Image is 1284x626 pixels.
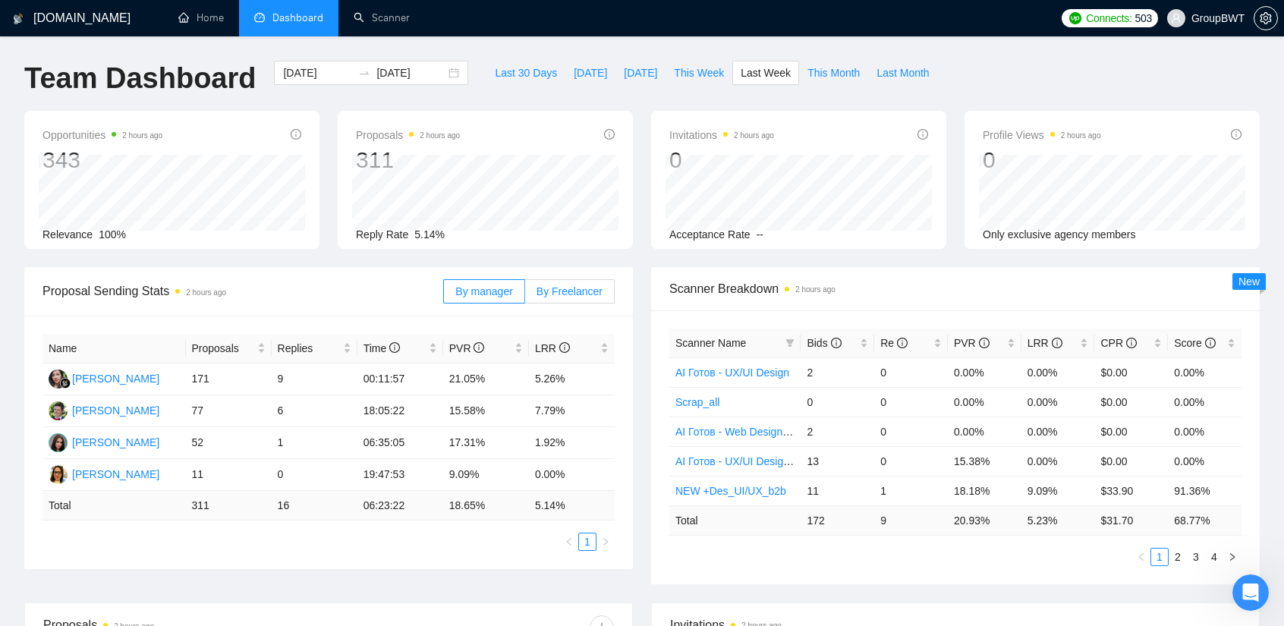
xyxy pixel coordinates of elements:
div: 343 [42,146,162,175]
a: 2 [1169,549,1186,565]
div: [PERSON_NAME] [72,370,159,387]
span: left [565,537,574,546]
a: NEW +Des_UI/UX_b2b [675,485,786,497]
a: 4 [1206,549,1223,565]
button: right [596,533,615,551]
span: By manager [455,285,512,297]
img: gigradar-bm.png [60,378,71,388]
td: 0 [874,357,948,387]
td: 1 [272,427,357,459]
span: Proposals [192,340,254,357]
time: 2 hours ago [186,288,226,297]
td: 172 [801,505,874,535]
li: 1 [1150,548,1169,566]
td: 16 [272,491,357,521]
a: 3 [1188,549,1204,565]
li: Previous Page [1132,548,1150,566]
span: 503 [1135,10,1152,27]
a: AI Готов - UX/UI Design [675,366,789,379]
a: 1 [579,533,596,550]
button: left [560,533,578,551]
time: 2 hours ago [1061,131,1101,140]
td: 0.00% [1021,417,1095,446]
span: to [358,67,370,79]
td: 18:05:22 [357,395,443,427]
td: $ 31.70 [1094,505,1168,535]
td: $0.00 [1094,387,1168,417]
span: info-circle [291,129,301,140]
span: info-circle [1126,338,1137,348]
td: Total [42,491,186,521]
li: 3 [1187,548,1205,566]
th: Proposals [186,334,272,363]
td: 171 [186,363,272,395]
span: dashboard [254,12,265,23]
td: 52 [186,427,272,459]
img: AS [49,401,68,420]
a: homeHome [178,11,224,24]
li: 4 [1205,548,1223,566]
button: [DATE] [615,61,666,85]
span: Profile Views [983,126,1101,144]
td: 9 [874,505,948,535]
td: 06:35:05 [357,427,443,459]
time: 2 hours ago [420,131,460,140]
span: Proposals [356,126,460,144]
td: 11 [186,459,272,491]
span: Acceptance Rate [669,228,751,241]
td: 15.38% [948,446,1021,476]
td: 2 [801,417,874,446]
td: 5.23 % [1021,505,1095,535]
button: setting [1254,6,1278,30]
li: 1 [578,533,596,551]
td: 0.00% [948,417,1021,446]
td: 7.79% [529,395,615,427]
a: OL[PERSON_NAME] [49,467,159,480]
td: 0.00% [1021,387,1095,417]
a: AS[PERSON_NAME] [49,404,159,416]
td: 311 [186,491,272,521]
span: swap-right [358,67,370,79]
span: info-circle [979,338,990,348]
span: Score [1174,337,1215,349]
td: 17.31% [443,427,529,459]
td: 2 [801,357,874,387]
a: SN[PERSON_NAME] [49,372,159,384]
td: 0.00% [948,357,1021,387]
td: 19:47:53 [357,459,443,491]
td: 13 [801,446,874,476]
span: Only exclusive agency members [983,228,1136,241]
button: left [1132,548,1150,566]
iframe: Intercom live chat [1232,574,1269,611]
span: Invitations [669,126,774,144]
td: 6 [272,395,357,427]
td: $33.90 [1094,476,1168,505]
td: 0.00% [1021,446,1095,476]
td: Total [669,505,801,535]
a: searchScanner [354,11,410,24]
button: [DATE] [565,61,615,85]
img: upwork-logo.png [1069,12,1081,24]
time: 2 hours ago [795,285,836,294]
img: SK [49,433,68,452]
td: 5.14 % [529,491,615,521]
span: CPR [1100,337,1136,349]
td: 0.00% [1168,417,1242,446]
span: 100% [99,228,126,241]
span: [DATE] [574,64,607,81]
span: info-circle [474,342,484,353]
a: 1 [1151,549,1168,565]
span: Time [363,342,400,354]
td: 91.36% [1168,476,1242,505]
td: 0.00% [529,459,615,491]
span: Bids [807,337,841,349]
h1: Team Dashboard [24,61,256,96]
span: Last Week [741,64,791,81]
span: filter [785,338,795,348]
a: Scrap_all [675,396,719,408]
span: right [1228,552,1237,562]
span: LRR [1028,337,1062,349]
td: 21.05% [443,363,529,395]
a: AI Готов - Web Design Intermediate минус Developer [675,426,928,438]
td: 18.18% [948,476,1021,505]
